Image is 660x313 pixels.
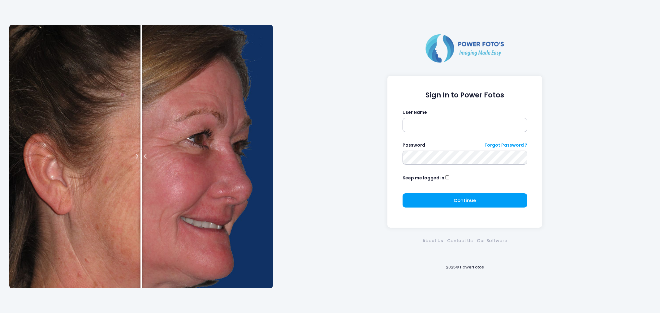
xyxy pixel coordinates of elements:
[403,193,527,208] button: Continue
[279,254,651,281] div: 2025© PowerFotos
[423,33,507,64] img: Logo
[485,142,527,148] a: Forgot Password ?
[403,109,427,116] label: User Name
[403,142,425,148] label: Password
[445,238,475,244] a: Contact Us
[403,175,444,181] label: Keep me logged in
[475,238,509,244] a: Our Software
[454,197,476,204] span: Continue
[403,91,527,99] h1: Sign In to Power Fotos
[421,238,445,244] a: About Us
